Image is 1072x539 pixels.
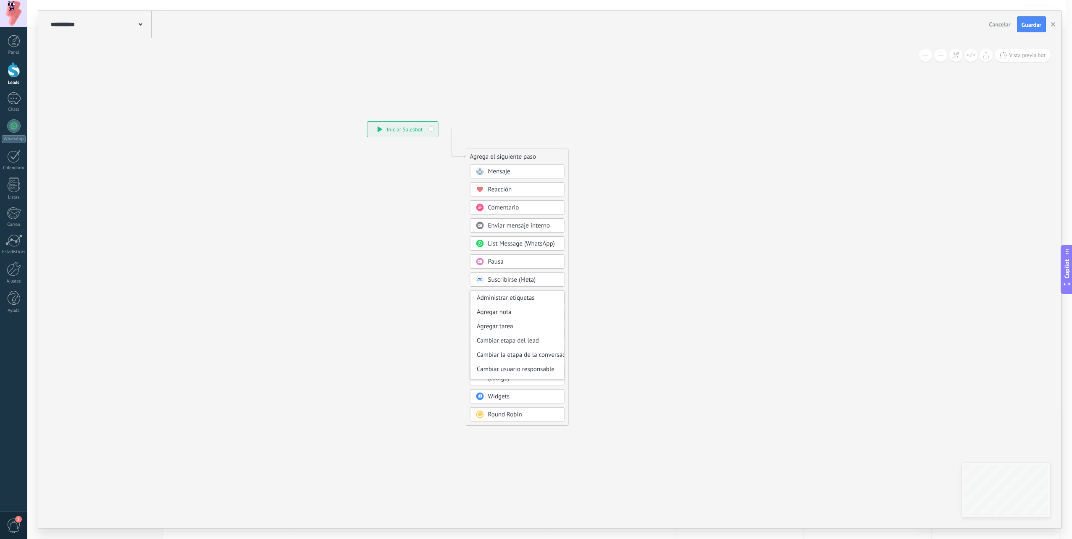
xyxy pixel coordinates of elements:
[488,204,519,212] span: Comentario
[2,135,26,143] div: WhatsApp
[488,258,504,266] span: Pausa
[2,80,26,86] div: Leads
[488,392,510,400] span: Widgets
[488,222,550,230] span: Enviar mensaje interno
[995,49,1051,62] button: Vista previa bot
[2,279,26,284] div: Ajustes
[1017,16,1046,32] button: Guardar
[2,107,26,113] div: Chats
[368,122,438,137] div: Iniciar Salesbot
[1063,259,1071,279] span: Copilot
[488,276,536,284] span: Suscribirse (Meta)
[2,195,26,200] div: Listas
[2,50,26,55] div: Panel
[470,305,564,319] div: Agregar nota
[466,150,568,164] div: Agrega el siguiente paso
[1022,22,1041,28] span: Guardar
[15,516,22,523] span: 1
[470,319,564,334] div: Agregar tarea
[1009,52,1046,59] span: Vista previa bot
[470,291,564,305] div: Administrar etiquetas
[488,186,512,194] span: Reacción
[2,308,26,314] div: Ayuda
[488,240,555,248] span: List Message (WhatsApp)
[2,222,26,228] div: Correo
[470,377,564,391] div: Completar tareas
[470,362,564,377] div: Cambiar usuario responsable
[488,167,510,175] span: Mensaje
[989,21,1011,28] span: Cancelar
[986,18,1014,31] button: Cancelar
[2,249,26,255] div: Estadísticas
[470,334,564,348] div: Cambiar etapa del lead
[470,348,564,362] div: Cambiar la etapa de la conversación
[2,165,26,171] div: Calendario
[488,411,522,419] span: Round Robin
